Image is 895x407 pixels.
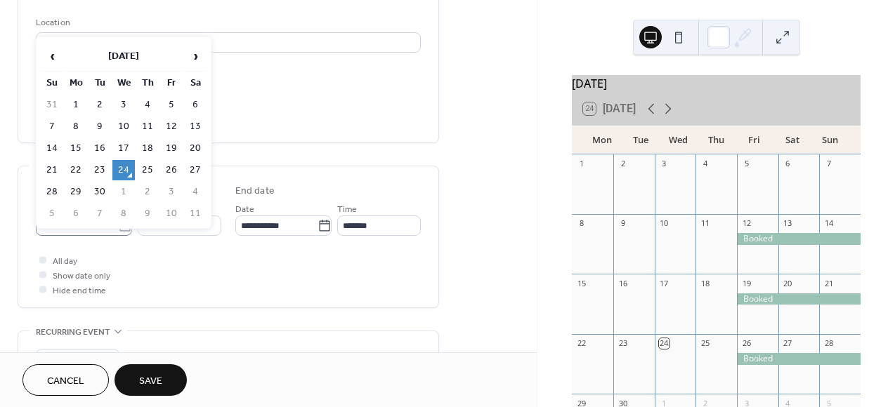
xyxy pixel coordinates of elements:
div: 2 [618,159,628,169]
div: 19 [741,278,752,288]
th: Fr [160,73,183,93]
td: 4 [136,95,159,115]
div: Tue [621,126,659,154]
th: Tu [89,73,111,93]
div: Location [36,15,418,30]
div: Booked [737,233,861,245]
td: 22 [65,160,87,180]
td: 1 [112,182,135,202]
div: End date [235,184,275,199]
td: 31 [41,95,63,115]
div: 27 [783,338,793,349]
span: Time [337,202,357,217]
div: 22 [576,338,587,349]
div: 28 [823,338,834,349]
div: 24 [659,338,669,349]
th: Th [136,73,159,93]
td: 10 [112,116,135,137]
div: Booked [737,353,861,365]
td: 10 [160,203,183,224]
div: 9 [618,218,628,229]
button: Cancel [22,364,109,396]
td: 5 [41,203,63,224]
span: Hide end time [53,283,106,298]
td: 15 [65,138,87,159]
div: 15 [576,278,587,288]
span: ‹ [41,42,63,70]
th: Mo [65,73,87,93]
td: 3 [160,182,183,202]
div: Fri [736,126,773,154]
td: 6 [184,95,207,115]
div: 18 [700,278,710,288]
div: Wed [660,126,698,154]
td: 29 [65,182,87,202]
span: › [185,42,206,70]
td: 11 [136,116,159,137]
div: Booked [737,293,861,305]
div: 7 [823,159,834,169]
div: Sun [811,126,849,154]
td: 5 [160,95,183,115]
td: 13 [184,116,207,137]
td: 20 [184,138,207,159]
th: Su [41,73,63,93]
td: 7 [89,203,111,224]
div: 23 [618,338,628,349]
td: 4 [184,182,207,202]
td: 11 [184,203,207,224]
td: 2 [136,182,159,202]
div: 10 [659,218,669,229]
td: 3 [112,95,135,115]
th: Sa [184,73,207,93]
div: 4 [700,159,710,169]
td: 7 [41,116,63,137]
div: 11 [700,218,710,229]
div: 13 [783,218,793,229]
span: Cancel [47,374,84,389]
div: 16 [618,278,628,288]
td: 1 [65,95,87,115]
div: 6 [783,159,793,169]
td: 2 [89,95,111,115]
div: 21 [823,278,834,288]
td: 16 [89,138,111,159]
td: 9 [89,116,111,137]
td: 9 [136,203,159,224]
td: 30 [89,182,111,202]
td: 26 [160,160,183,180]
span: Date [235,202,254,217]
div: Mon [583,126,621,154]
span: All day [53,254,77,269]
td: 8 [65,116,87,137]
td: 24 [112,160,135,180]
div: 8 [576,218,587,229]
td: 17 [112,138,135,159]
th: [DATE] [65,41,183,72]
span: Save [139,374,162,389]
span: Recurring event [36,325,110,340]
div: 5 [741,159,752,169]
div: 14 [823,218,834,229]
td: 6 [65,203,87,224]
td: 25 [136,160,159,180]
div: Sat [773,126,811,154]
div: 20 [783,278,793,288]
td: 27 [184,160,207,180]
div: [DATE] [572,75,861,92]
div: 17 [659,278,669,288]
td: 8 [112,203,135,224]
button: Save [115,364,187,396]
div: Thu [698,126,736,154]
td: 19 [160,138,183,159]
div: 12 [741,218,752,229]
td: 21 [41,160,63,180]
div: 1 [576,159,587,169]
div: 25 [700,338,710,349]
td: 18 [136,138,159,159]
td: 14 [41,138,63,159]
td: 28 [41,182,63,202]
td: 23 [89,160,111,180]
th: We [112,73,135,93]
